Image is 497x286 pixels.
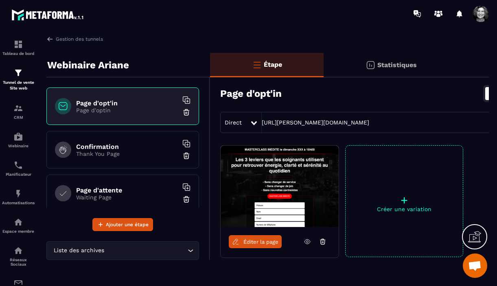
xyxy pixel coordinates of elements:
[76,186,178,194] h6: Page d'attente
[220,88,282,99] h3: Page d'opt'in
[76,107,178,114] p: Page d'optin
[76,151,178,157] p: Thank You Page
[346,194,463,206] p: +
[182,152,190,160] img: trash
[46,35,103,43] a: Gestion des tunnels
[2,183,35,211] a: automationsautomationsAutomatisations
[2,144,35,148] p: Webinaire
[225,119,242,126] span: Direct
[2,154,35,183] a: schedulerschedulerPlanificateur
[262,119,369,126] a: [URL][PERSON_NAME][DOMAIN_NAME]
[52,246,106,255] span: Liste des archives
[2,97,35,126] a: formationformationCRM
[46,35,54,43] img: arrow
[2,62,35,97] a: formationformationTunnel de vente Site web
[243,239,278,245] span: Éditer la page
[2,80,35,91] p: Tunnel de vente Site web
[366,60,375,70] img: stats.20deebd0.svg
[13,246,23,255] img: social-network
[13,39,23,49] img: formation
[2,126,35,154] a: automationsautomationsWebinaire
[182,108,190,116] img: trash
[2,258,35,266] p: Réseaux Sociaux
[229,235,282,248] a: Éditer la page
[2,51,35,56] p: Tableau de bord
[264,61,282,68] p: Étape
[2,115,35,120] p: CRM
[13,68,23,78] img: formation
[221,146,339,227] img: image
[76,194,178,201] p: Waiting Page
[182,195,190,203] img: trash
[377,61,417,69] p: Statistiques
[76,99,178,107] h6: Page d'opt'in
[13,160,23,170] img: scheduler
[11,7,85,22] img: logo
[92,218,153,231] button: Ajouter une étape
[463,253,487,278] a: Ouvrir le chat
[47,57,129,73] p: Webinaire Ariane
[2,211,35,240] a: automationsautomationsEspace membre
[2,229,35,234] p: Espace membre
[2,172,35,177] p: Planificateur
[252,60,262,70] img: bars-o.4a397970.svg
[2,201,35,205] p: Automatisations
[2,33,35,62] a: formationformationTableau de bord
[2,240,35,273] a: social-networksocial-networkRéseaux Sociaux
[13,103,23,113] img: formation
[106,246,186,255] input: Search for option
[13,132,23,142] img: automations
[46,241,199,260] div: Search for option
[13,217,23,227] img: automations
[13,189,23,199] img: automations
[346,206,463,212] p: Créer une variation
[106,221,149,229] span: Ajouter une étape
[76,143,178,151] h6: Confirmation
